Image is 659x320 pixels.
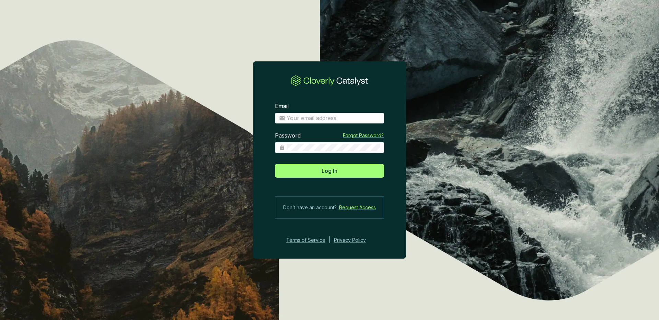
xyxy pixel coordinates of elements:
[339,203,376,212] a: Request Access
[287,115,380,122] input: Email
[322,167,337,175] span: Log In
[329,236,331,244] div: |
[284,236,325,244] a: Terms of Service
[334,236,375,244] a: Privacy Policy
[283,203,337,212] span: Don’t have an account?
[343,132,384,139] a: Forgot Password?
[275,164,384,178] button: Log In
[275,103,289,110] label: Email
[287,144,380,151] input: Password
[275,132,301,140] label: Password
